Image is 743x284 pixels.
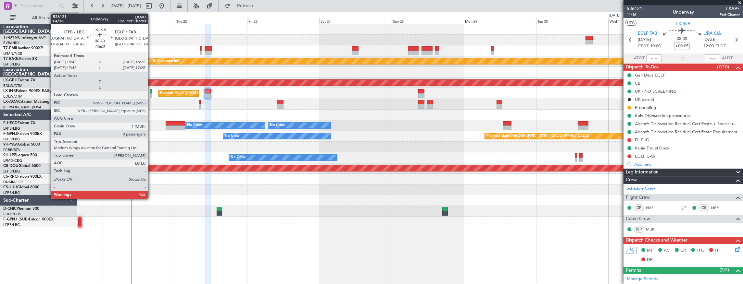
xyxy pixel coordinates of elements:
[3,169,20,174] a: LFPB/LBG
[3,121,18,125] span: F-HECD
[319,18,391,24] div: Sat 27
[676,20,690,27] span: LX-INB
[717,64,729,70] span: (7/10)
[634,55,645,62] span: ATOT
[626,169,659,176] span: Leg Information
[3,212,21,217] a: EDDL/DUS
[3,41,19,45] a: EVRA/RIX
[3,164,41,168] a: CS-DOUGlobal 6500
[635,105,656,110] div: Prebriefing
[699,204,709,211] div: CS
[110,3,141,9] span: [DATE] - [DATE]
[231,153,246,162] div: No Crew
[3,222,20,227] a: LFPB/LBG
[3,121,35,125] a: F-HECDFalcon 7X
[175,18,247,24] div: Thu 25
[635,129,737,135] div: Aircraft Disinsection Residual Certificate Requirement
[536,18,608,24] div: Tue 30
[3,218,54,221] a: F-GPNJ (SUB)Falcon 900EX
[627,185,655,192] a: Schedule Crew
[160,89,262,98] div: Planned Maint [GEOGRAPHIC_DATA] ([GEOGRAPHIC_DATA])
[3,185,17,189] span: CS-JHH
[635,153,655,159] div: EGLF GAR
[646,226,661,232] a: MUK
[635,145,669,151] div: Rania Travel Docs
[3,100,50,104] a: LX-AOACitation Mustang
[3,57,19,61] span: T7-EAGL
[703,37,717,43] span: [DATE]
[635,137,649,143] div: FILE IG
[650,43,661,50] span: 10:00
[486,131,589,141] div: Planned Maint [GEOGRAPHIC_DATA] ([GEOGRAPHIC_DATA])
[627,12,642,18] span: 11/16
[392,18,464,24] div: Sun 28
[3,78,18,82] span: LX-GBH
[3,158,22,163] a: LFMD/CEQ
[270,121,285,130] div: No Crew
[635,80,640,86] div: CB
[464,18,536,24] div: Mon 29
[79,13,90,18] div: [DATE]
[222,1,261,11] button: Refresh
[3,62,20,67] a: LFPB/LBG
[3,46,16,50] span: T7-EMI
[3,185,39,189] a: CS-JHHGlobal 6000
[634,204,644,211] div: CP
[20,1,57,11] input: Trip Number
[638,37,651,43] span: [DATE]
[711,205,725,211] a: NER
[703,43,714,50] span: 12:00
[3,46,43,50] a: T7-EMIHawker 900XP
[646,54,662,62] input: --:--
[3,36,18,40] span: T7-DYN
[647,247,653,254] span: MF
[7,13,70,23] button: All Aircraft
[608,18,680,24] div: Wed 1
[3,164,19,168] span: CS-DOU
[626,176,637,184] span: Crew
[626,267,641,274] span: Permits
[680,247,686,254] span: CR
[626,215,650,223] span: Cabin Crew
[3,78,35,82] a: LX-GBHFalcon 7X
[3,57,37,61] a: T7-EAGLFalcon 8X
[187,121,202,130] div: No Crew
[3,137,20,142] a: LFPB/LBG
[3,105,42,110] a: [PERSON_NAME]/QSA
[720,5,740,12] span: LXA97
[634,226,644,233] div: ISP
[635,72,665,78] div: Gen Decs EGLF
[3,126,20,131] a: LFPB/LBG
[635,89,676,94] div: UK - NO SCREENING
[3,51,22,56] a: LFMN/NCE
[635,113,691,118] div: Italy Disinsection procedures
[3,207,17,211] span: D-CHIC
[722,55,733,62] span: ALDT
[635,97,654,102] div: UK permit
[635,121,740,126] div: Aircraft Disinsection Residual Certificate + Special request
[3,190,20,195] a: LFPB/LBG
[638,43,649,50] span: ETOT
[715,247,720,254] span: FP
[664,247,670,254] span: AC
[697,247,704,254] span: FFC
[3,175,42,179] a: CS-RRCFalcon 900LX
[3,89,16,93] span: LX-INB
[3,89,55,93] a: LX-INBFalcon 900EX EASy II
[3,83,22,88] a: EDLW/DTM
[720,266,729,273] span: (2/2)
[3,132,17,136] span: F-GPNJ
[609,13,620,18] div: [DATE]
[627,5,642,12] span: 536121
[247,18,319,24] div: Fri 26
[626,64,659,71] span: Dispatch To-Dos
[3,207,39,211] a: D-CHICPhenom 300
[626,237,687,244] span: Dispatch Checks and Weather
[116,56,180,66] div: Planned Maint Dubai (Al Maktoum Intl)
[225,131,240,141] div: No Crew
[3,153,16,157] span: 9H-LPZ
[3,94,22,99] a: EDLW/DTM
[3,148,20,152] a: FCBB/BZV
[703,30,721,37] span: LIRA CIA
[720,12,740,18] span: Pref Charter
